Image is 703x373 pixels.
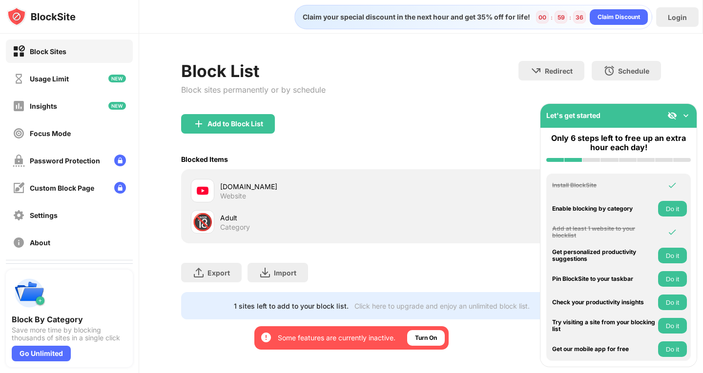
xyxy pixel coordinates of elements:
img: new-icon.svg [108,102,126,110]
div: 59 [558,14,565,21]
img: time-usage-off.svg [13,73,25,85]
div: [DOMAIN_NAME] [220,181,421,192]
div: 36 [576,14,583,21]
div: Get personalized productivity suggestions [552,249,656,263]
button: Do it [658,341,687,357]
img: insights-off.svg [13,100,25,112]
div: Insights [30,102,57,110]
div: Claim Discount [598,12,640,22]
div: Block By Category [12,314,127,324]
div: Go Unlimited [12,346,71,361]
div: Focus Mode [30,129,71,137]
button: Do it [658,294,687,310]
div: Export [207,269,230,277]
div: Website [220,192,246,200]
div: Try visiting a site from your blocking list [552,319,656,333]
img: push-categories.svg [12,275,47,311]
img: omni-check.svg [667,180,677,190]
div: Adult [220,213,421,223]
img: customize-block-page-off.svg [13,182,25,194]
img: focus-off.svg [13,127,25,139]
button: Do it [658,248,687,263]
div: : [567,12,573,23]
img: password-protection-off.svg [13,155,25,167]
img: lock-menu.svg [114,182,126,194]
div: Login [668,13,687,21]
div: Usage Limit [30,75,69,83]
button: Do it [658,271,687,287]
div: Click here to upgrade and enjoy an unlimited block list. [354,302,530,310]
div: Let's get started [546,111,600,119]
img: omni-setup-toggle.svg [681,111,691,120]
div: Pin BlockSite to your taskbar [552,275,656,282]
div: Some features are currently inactive. [278,333,395,343]
div: Block Sites [30,47,66,56]
div: Schedule [618,67,649,75]
div: Block sites permanently or by schedule [181,85,326,95]
div: Add at least 1 website to your blocklist [552,225,656,239]
button: Do it [658,318,687,334]
div: Add to Block List [207,120,263,128]
div: Blocked Items [181,155,228,163]
img: favicons [197,185,208,196]
img: error-circle-white.svg [260,332,272,343]
div: 00 [538,14,546,21]
img: block-on.svg [13,45,25,58]
div: Claim your special discount in the next hour and get 35% off for life! [297,13,530,21]
div: Only 6 steps left to free up an extra hour each day! [546,134,691,152]
button: Do it [658,201,687,216]
img: eye-not-visible.svg [667,111,677,120]
div: 🔞 [192,212,213,232]
div: Check your productivity insights [552,299,656,306]
div: : [549,12,555,23]
div: Turn On [415,333,437,343]
div: Custom Block Page [30,184,94,192]
img: new-icon.svg [108,75,126,82]
div: Redirect [545,67,573,75]
div: Install BlockSite [552,182,656,189]
img: settings-off.svg [13,209,25,221]
img: lock-menu.svg [114,155,126,166]
div: Enable blocking by category [552,205,656,212]
div: 1 sites left to add to your block list. [234,302,349,310]
div: Import [274,269,296,277]
div: Block List [181,61,326,81]
img: omni-check.svg [667,227,677,237]
div: Password Protection [30,157,100,165]
div: Get our mobile app for free [552,346,656,353]
div: Settings [30,211,58,219]
img: about-off.svg [13,236,25,249]
img: logo-blocksite.svg [7,7,76,26]
div: About [30,238,50,247]
div: Save more time by blocking thousands of sites in a single click [12,326,127,342]
div: Category [220,223,250,232]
